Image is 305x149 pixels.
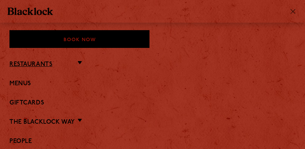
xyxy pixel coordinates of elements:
a: Restaurants [9,61,52,68]
div: Book Now [9,30,149,48]
a: People [9,138,296,145]
a: Giftcards [9,100,296,107]
a: Menus [9,80,296,88]
img: BL_Textured_Logo-footer-cropped.svg [8,8,53,15]
a: The Blacklock Way [9,119,75,126]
